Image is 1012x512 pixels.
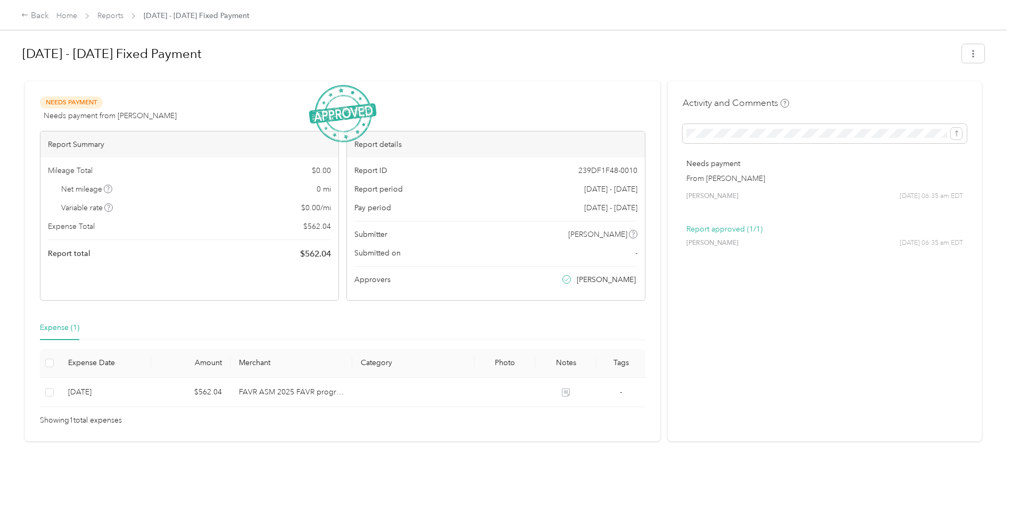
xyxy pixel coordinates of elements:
span: $ 562.04 [303,221,331,232]
td: 8-25-2025 [60,378,151,407]
span: Needs payment from [PERSON_NAME] [44,110,177,121]
div: Tags [605,358,637,367]
a: Home [56,11,77,20]
span: [DATE] 06:35 am EDT [900,192,963,201]
th: Amount [151,349,230,378]
div: Report Summary [40,131,338,158]
span: [DATE] - [DATE] [584,184,637,195]
span: - [620,387,622,397]
a: Reports [97,11,123,20]
p: Report approved (1/1) [686,224,963,235]
th: Tags [596,349,645,378]
span: 239DF1F48-0010 [578,165,637,176]
span: Net mileage [61,184,113,195]
span: Expense Total [48,221,95,232]
span: - [635,247,637,259]
span: 0 mi [317,184,331,195]
span: Showing 1 total expenses [40,415,122,426]
span: Variable rate [61,202,113,213]
div: Expense (1) [40,322,79,334]
th: Expense Date [60,349,151,378]
td: FAVR ASM 2025 FAVR program [230,378,352,407]
span: [PERSON_NAME] [686,238,739,248]
img: ApprovedStamp [309,85,377,142]
th: Category [352,349,474,378]
span: Submitter [354,229,387,240]
th: Merchant [230,349,352,378]
span: Report total [48,248,90,259]
div: Back [21,10,49,22]
span: [PERSON_NAME] [577,274,636,285]
span: [DATE] - [DATE] [584,202,637,213]
span: Mileage Total [48,165,93,176]
p: Needs payment [686,158,963,169]
span: Submitted on [354,247,401,259]
th: Notes [535,349,596,378]
iframe: Everlance-gr Chat Button Frame [952,452,1012,512]
h4: Activity and Comments [683,96,789,110]
td: - [596,378,645,407]
span: $ 0.00 / mi [301,202,331,213]
span: Approvers [354,274,391,285]
span: Needs Payment [40,96,103,109]
span: $ 562.04 [300,247,331,260]
div: Report details [347,131,645,158]
p: From [PERSON_NAME] [686,173,963,184]
td: $562.04 [151,378,230,407]
span: [PERSON_NAME] [686,192,739,201]
th: Photo [475,349,536,378]
span: [PERSON_NAME] [568,229,627,240]
span: Report ID [354,165,387,176]
span: Report period [354,184,403,195]
h1: Aug 1 - 31, 2025 Fixed Payment [22,41,955,67]
span: [DATE] - [DATE] Fixed Payment [144,10,250,21]
span: $ 0.00 [312,165,331,176]
span: Pay period [354,202,391,213]
span: [DATE] 06:35 am EDT [900,238,963,248]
